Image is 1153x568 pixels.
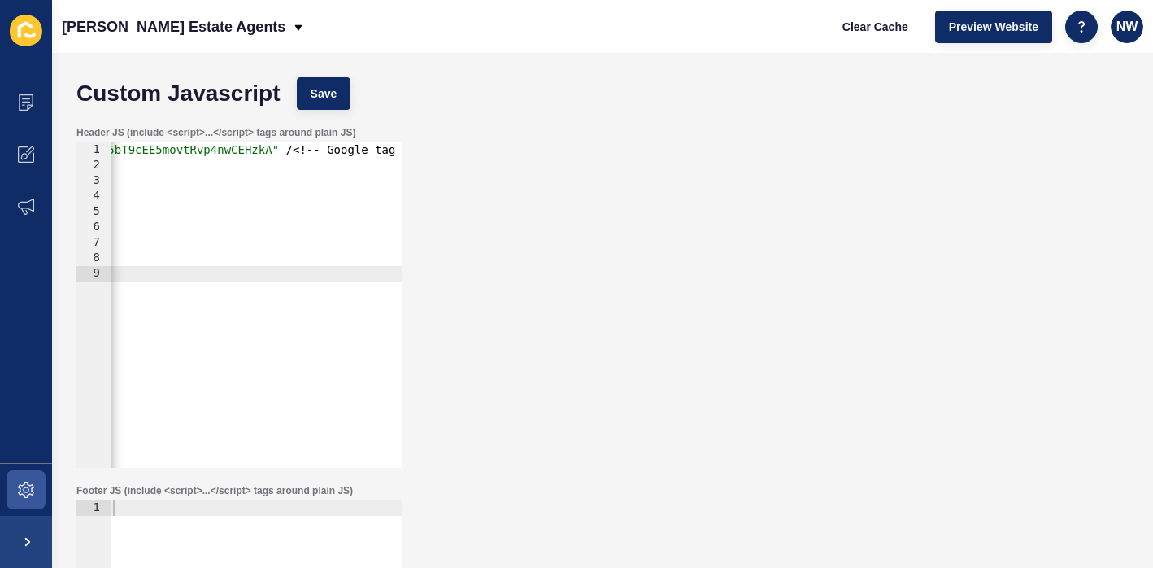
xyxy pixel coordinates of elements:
[76,189,111,204] div: 4
[76,220,111,235] div: 6
[76,251,111,266] div: 8
[62,7,285,47] p: [PERSON_NAME] Estate Agents
[76,266,111,282] div: 9
[76,158,111,173] div: 2
[829,11,922,43] button: Clear Cache
[842,19,908,35] span: Clear Cache
[76,142,111,158] div: 1
[1116,19,1138,35] span: NW
[311,85,337,102] span: Save
[949,19,1038,35] span: Preview Website
[76,173,111,189] div: 3
[76,484,353,497] label: Footer JS (include <script>...</script> tags around plain JS)
[935,11,1052,43] button: Preview Website
[76,85,281,102] h1: Custom Javascript
[76,126,355,139] label: Header JS (include <script>...</script> tags around plain JS)
[297,77,351,110] button: Save
[76,500,111,516] div: 1
[76,235,111,251] div: 7
[76,204,111,220] div: 5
